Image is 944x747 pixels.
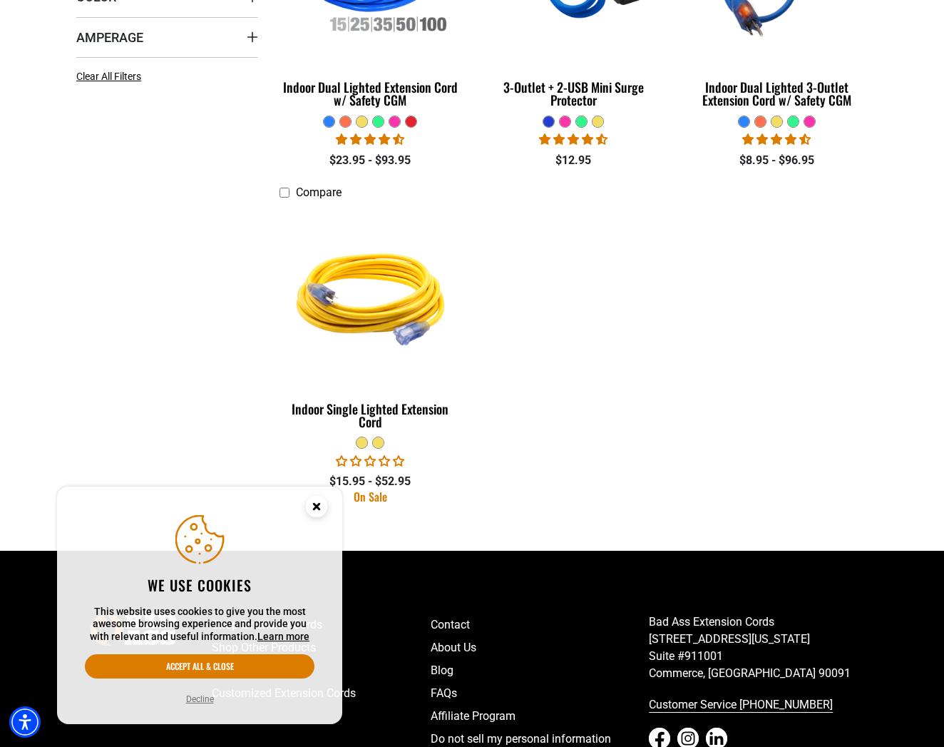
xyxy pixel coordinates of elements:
span: Compare [296,186,342,199]
a: Affiliate Program [431,705,650,728]
a: Yellow Indoor Single Lighted Extension Cord [279,207,461,437]
button: Decline [182,692,218,706]
div: Indoor Dual Lighted Extension Cord w/ Safety CGM [279,81,461,106]
div: On Sale [279,491,461,502]
span: 4.36 stars [539,133,607,146]
a: This website uses cookies to give you the most awesome browsing experience and provide you with r... [257,631,309,642]
p: This website uses cookies to give you the most awesome browsing experience and provide you with r... [85,606,314,644]
button: Close this option [291,487,342,531]
a: Clear All Filters [76,69,147,84]
button: Accept all & close [85,654,314,679]
a: FAQs [431,682,650,705]
div: $15.95 - $52.95 [279,473,461,490]
summary: Amperage [76,17,258,57]
div: $12.95 [483,152,665,169]
div: $23.95 - $93.95 [279,152,461,169]
span: Clear All Filters [76,71,141,82]
p: Bad Ass Extension Cords [STREET_ADDRESS][US_STATE] Suite #911001 Commerce, [GEOGRAPHIC_DATA] 90091 [649,614,868,682]
div: Indoor Dual Lighted 3-Outlet Extension Cord w/ Safety CGM [686,81,868,106]
div: $8.95 - $96.95 [686,152,868,169]
span: 4.33 stars [742,133,811,146]
h2: We use cookies [85,576,314,594]
span: Amperage [76,29,143,46]
a: About Us [431,636,650,659]
a: Blog [431,659,650,682]
div: Indoor Single Lighted Extension Cord [279,402,461,428]
a: call 833-674-1699 [649,693,868,716]
img: Yellow [281,213,461,377]
div: 3-Outlet + 2-USB Mini Surge Protector [483,81,665,106]
a: Contact [431,614,650,636]
span: 4.40 stars [336,133,404,146]
div: Accessibility Menu [9,706,41,738]
span: 0.00 stars [336,454,404,468]
aside: Cookie Consent [57,487,342,725]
